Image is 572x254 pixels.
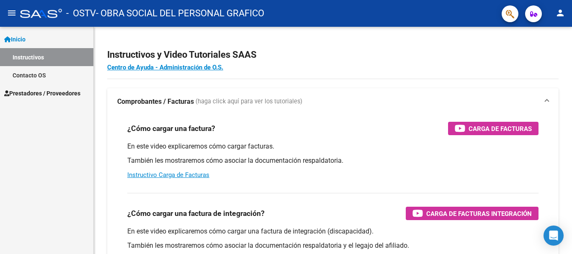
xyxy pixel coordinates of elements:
[127,156,539,165] p: También les mostraremos cómo asociar la documentación respaldatoria.
[555,8,565,18] mat-icon: person
[4,35,26,44] span: Inicio
[448,122,539,135] button: Carga de Facturas
[66,4,96,23] span: - OSTV
[107,64,223,71] a: Centro de Ayuda - Administración de O.S.
[127,227,539,236] p: En este video explicaremos cómo cargar una factura de integración (discapacidad).
[127,123,215,134] h3: ¿Cómo cargar una factura?
[107,47,559,63] h2: Instructivos y Video Tutoriales SAAS
[406,207,539,220] button: Carga de Facturas Integración
[7,8,17,18] mat-icon: menu
[196,97,302,106] span: (haga click aquí para ver los tutoriales)
[107,88,559,115] mat-expansion-panel-header: Comprobantes / Facturas (haga click aquí para ver los tutoriales)
[96,4,264,23] span: - OBRA SOCIAL DEL PERSONAL GRAFICO
[544,226,564,246] div: Open Intercom Messenger
[127,142,539,151] p: En este video explicaremos cómo cargar facturas.
[127,171,209,179] a: Instructivo Carga de Facturas
[4,89,80,98] span: Prestadores / Proveedores
[117,97,194,106] strong: Comprobantes / Facturas
[469,123,532,134] span: Carga de Facturas
[127,208,265,219] h3: ¿Cómo cargar una factura de integración?
[426,208,532,219] span: Carga de Facturas Integración
[127,241,539,250] p: También les mostraremos cómo asociar la documentación respaldatoria y el legajo del afiliado.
